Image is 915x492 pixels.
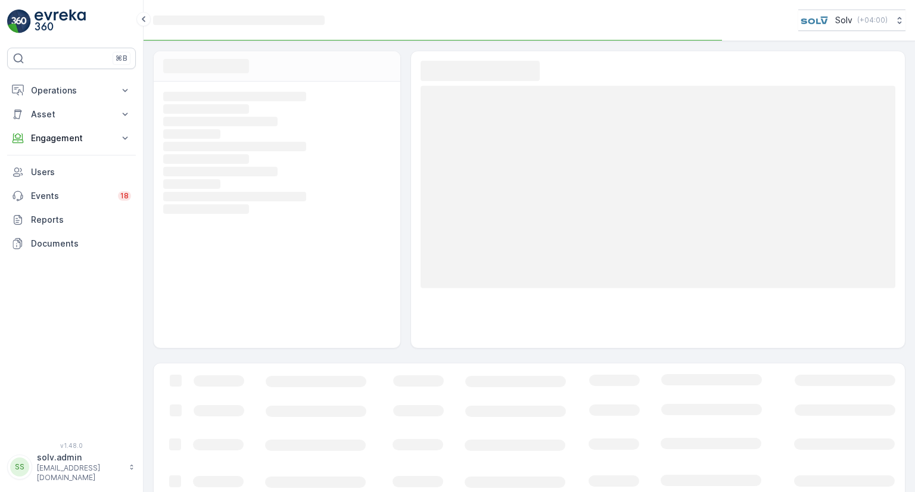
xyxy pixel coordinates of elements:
p: Asset [31,108,112,120]
img: logo_light-DOdMpM7g.png [35,10,86,33]
p: Reports [31,214,131,226]
img: logo [7,10,31,33]
p: Users [31,166,131,178]
button: Asset [7,102,136,126]
a: Documents [7,232,136,256]
a: Reports [7,208,136,232]
p: Solv [835,14,852,26]
button: Solv(+04:00) [798,10,905,31]
a: Events18 [7,184,136,208]
p: ⌘B [116,54,127,63]
button: Operations [7,79,136,102]
button: Engagement [7,126,136,150]
p: Documents [31,238,131,250]
p: 18 [120,191,129,201]
span: v 1.48.0 [7,442,136,449]
p: ( +04:00 ) [857,15,888,25]
a: Users [7,160,136,184]
p: solv.admin [37,451,123,463]
img: SOLV-Logo.jpg [798,14,830,27]
p: Engagement [31,132,112,144]
button: SSsolv.admin[EMAIL_ADDRESS][DOMAIN_NAME] [7,451,136,482]
p: [EMAIL_ADDRESS][DOMAIN_NAME] [37,463,123,482]
p: Events [31,190,111,202]
p: Operations [31,85,112,96]
div: SS [10,457,29,477]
